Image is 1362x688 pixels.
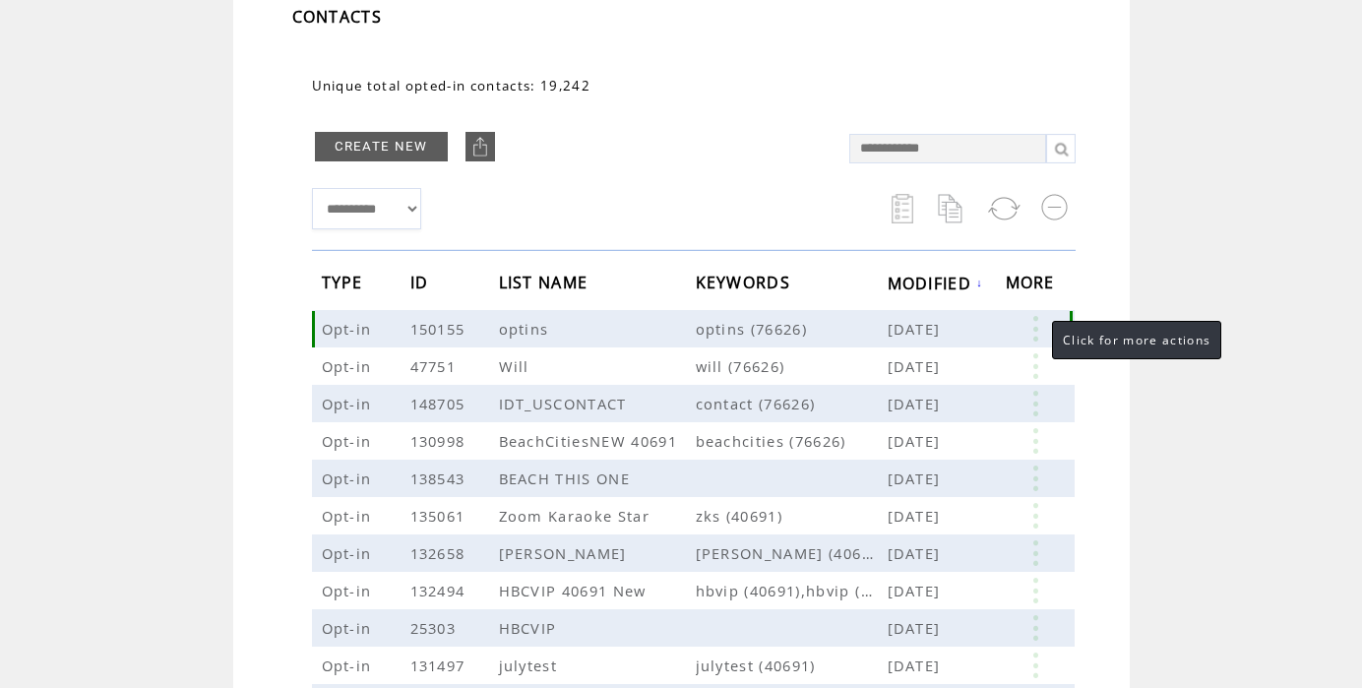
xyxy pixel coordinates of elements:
[499,267,593,303] span: LIST NAME
[410,506,470,526] span: 135061
[410,394,470,413] span: 148705
[888,356,946,376] span: [DATE]
[888,506,946,526] span: [DATE]
[322,506,377,526] span: Opt-in
[410,356,462,376] span: 47751
[499,581,651,600] span: HBCVIP 40691 New
[410,469,470,488] span: 138543
[410,319,470,339] span: 150155
[410,267,434,303] span: ID
[499,277,593,288] a: LIST NAME
[410,618,462,638] span: 25303
[888,581,946,600] span: [DATE]
[410,656,470,675] span: 131497
[696,277,796,288] a: KEYWORDS
[696,543,888,563] span: doggett (40691)
[312,77,591,94] span: Unique total opted-in contacts: 19,242
[888,394,946,413] span: [DATE]
[888,277,984,288] a: MODIFIED↓
[499,394,632,413] span: IDT_USCONTACT
[410,581,470,600] span: 132494
[322,543,377,563] span: Opt-in
[499,319,554,339] span: optins
[696,506,888,526] span: zks (40691)
[322,469,377,488] span: Opt-in
[315,132,448,161] a: CREATE NEW
[410,277,434,288] a: ID
[499,469,636,488] span: BEACH THIS ONE
[322,356,377,376] span: Opt-in
[1063,332,1210,348] span: Click for more actions
[888,543,946,563] span: [DATE]
[322,431,377,451] span: Opt-in
[322,319,377,339] span: Opt-in
[696,394,888,413] span: contact (76626)
[499,656,563,675] span: julytest
[696,319,888,339] span: optins (76626)
[322,581,377,600] span: Opt-in
[322,618,377,638] span: Opt-in
[499,618,562,638] span: HBCVIP
[322,267,368,303] span: TYPE
[696,356,888,376] span: will (76626)
[322,394,377,413] span: Opt-in
[499,431,683,451] span: BeachCitiesNEW 40691
[1006,267,1060,303] span: MORE
[410,431,470,451] span: 130998
[888,431,946,451] span: [DATE]
[696,267,796,303] span: KEYWORDS
[499,506,655,526] span: Zoom Karaoke Star
[888,469,946,488] span: [DATE]
[499,543,632,563] span: [PERSON_NAME]
[499,356,534,376] span: Will
[410,543,470,563] span: 132658
[696,656,888,675] span: julytest (40691)
[888,618,946,638] span: [DATE]
[888,319,946,339] span: [DATE]
[322,277,368,288] a: TYPE
[470,137,490,156] img: upload.png
[292,6,383,28] span: CONTACTS
[888,656,946,675] span: [DATE]
[888,268,977,304] span: MODIFIED
[696,431,888,451] span: beachcities (76626)
[696,581,888,600] span: hbvip (40691),hbvip (71441-US)
[322,656,377,675] span: Opt-in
